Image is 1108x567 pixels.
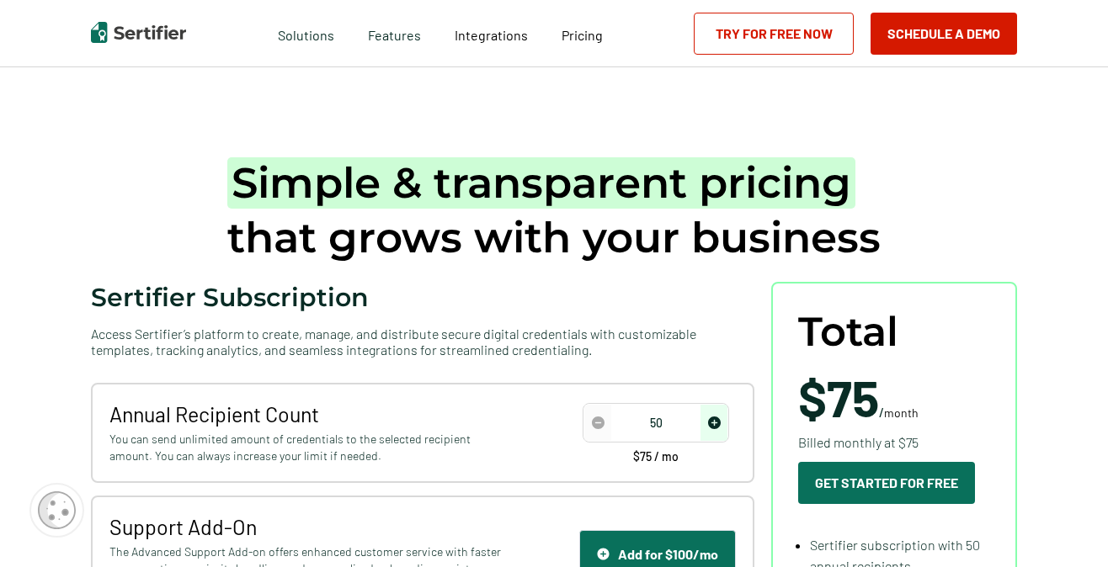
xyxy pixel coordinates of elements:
a: Integrations [455,23,528,44]
span: Billed monthly at $75 [798,432,919,453]
span: month [884,405,919,420]
h1: that grows with your business [227,156,881,265]
button: Get Started For Free [798,462,975,504]
img: Support Icon [597,548,610,560]
a: Try for Free Now [694,13,854,55]
span: decrease number [584,405,611,441]
span: Support Add-On [109,514,506,539]
span: Access Sertifier’s platform to create, manage, and distribute secure digital credentials with cus... [91,326,754,358]
span: Integrations [455,27,528,43]
img: Decrease Icon [592,416,605,429]
span: Simple & transparent pricing [227,157,855,209]
span: $75 / mo [633,451,679,463]
span: / [798,372,919,422]
span: Pricing [562,27,603,43]
span: Total [798,309,898,355]
span: $75 [798,367,879,427]
img: Increase Icon [708,416,721,429]
span: Annual Recipient Count [109,401,506,427]
button: Schedule a Demo [871,13,1017,55]
a: Pricing [562,23,603,44]
span: increase number [700,405,727,441]
img: Cookie Popup Icon [38,491,76,529]
div: Add for $100/mo [597,546,718,562]
span: Solutions [278,23,334,44]
span: Sertifier Subscription [91,282,369,313]
span: Features [368,23,421,44]
span: You can send unlimited amount of credentials to the selected recipient amount. You can always inc... [109,431,506,464]
img: Sertifier | Digital Credentialing Platform [91,22,186,43]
